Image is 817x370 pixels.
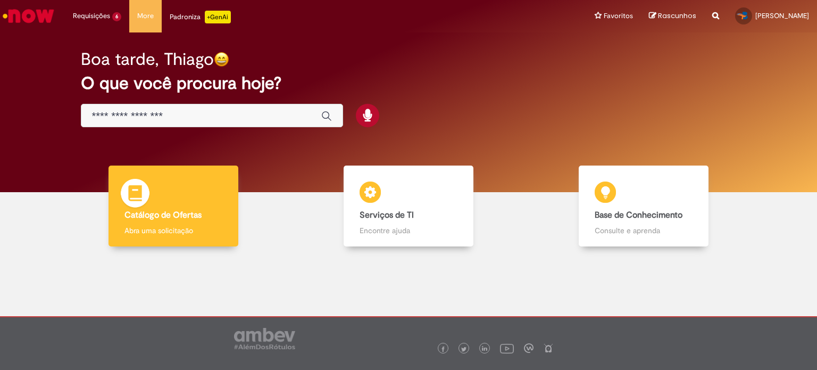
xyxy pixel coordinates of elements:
p: Consulte e aprenda [595,225,692,236]
b: Serviços de TI [360,210,414,220]
img: happy-face.png [214,52,229,67]
img: logo_footer_linkedin.png [482,346,487,352]
h2: Boa tarde, Thiago [81,50,214,69]
img: logo_footer_naosei.png [544,343,553,353]
span: More [137,11,154,21]
a: Rascunhos [649,11,696,21]
b: Base de Conhecimento [595,210,682,220]
img: logo_footer_ambev_rotulo_gray.png [234,328,295,349]
img: logo_footer_workplace.png [524,343,533,353]
h2: O que você procura hoje? [81,74,737,93]
span: [PERSON_NAME] [755,11,809,20]
p: Encontre ajuda [360,225,457,236]
p: Abra uma solicitação [124,225,222,236]
span: 6 [112,12,121,21]
a: Base de Conhecimento Consulte e aprenda [526,166,761,247]
img: logo_footer_facebook.png [440,347,446,352]
img: logo_footer_youtube.png [500,341,514,355]
a: Catálogo de Ofertas Abra uma solicitação [56,166,291,247]
img: ServiceNow [1,5,56,27]
span: Favoritos [604,11,633,21]
p: +GenAi [205,11,231,23]
span: Requisições [73,11,110,21]
b: Catálogo de Ofertas [124,210,202,220]
span: Rascunhos [658,11,696,21]
div: Padroniza [170,11,231,23]
a: Serviços de TI Encontre ajuda [291,166,526,247]
img: logo_footer_twitter.png [461,347,466,352]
